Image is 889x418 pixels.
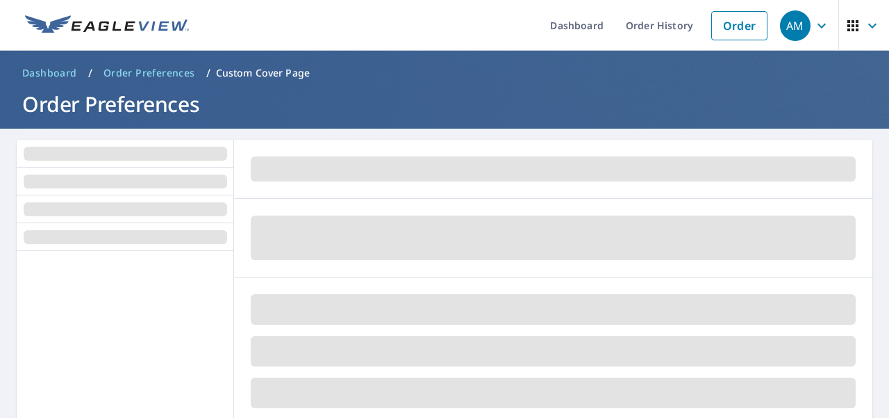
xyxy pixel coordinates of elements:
li: / [206,65,210,81]
span: Order Preferences [103,66,195,80]
h1: Order Preferences [17,90,872,118]
div: tab-list [17,140,234,251]
span: Dashboard [22,66,77,80]
a: Order Preferences [98,62,201,84]
a: Dashboard [17,62,83,84]
img: EV Logo [25,15,189,36]
a: Order [711,11,767,40]
div: AM [780,10,811,41]
li: / [88,65,92,81]
p: Custom Cover Page [216,66,310,80]
nav: breadcrumb [17,62,872,84]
